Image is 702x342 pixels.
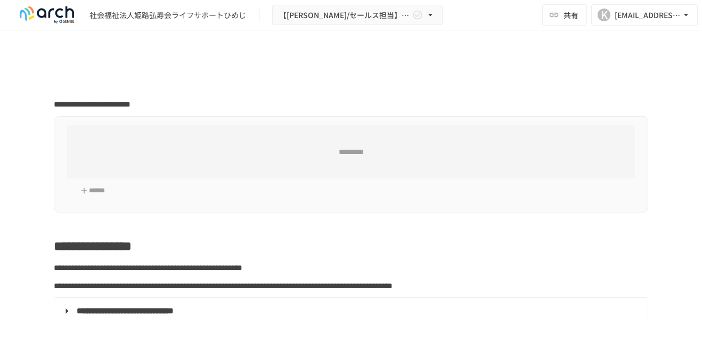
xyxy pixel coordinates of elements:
[615,9,681,22] div: [EMAIL_ADDRESS][DOMAIN_NAME]
[598,9,610,21] div: K
[272,5,443,26] button: 【[PERSON_NAME]/セールス担当】社会福祉法人[PERSON_NAME]会ライフサポートひめじ様_初期設定サポート
[591,4,698,26] button: K[EMAIL_ADDRESS][DOMAIN_NAME]
[279,9,410,22] span: 【[PERSON_NAME]/セールス担当】社会福祉法人[PERSON_NAME]会ライフサポートひめじ様_初期設定サポート
[564,9,578,21] span: 共有
[542,4,587,26] button: 共有
[89,10,246,21] div: 社会福祉法人姫路弘寿会ライフサポートひめじ
[13,6,81,23] img: logo-default@2x-9cf2c760.svg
